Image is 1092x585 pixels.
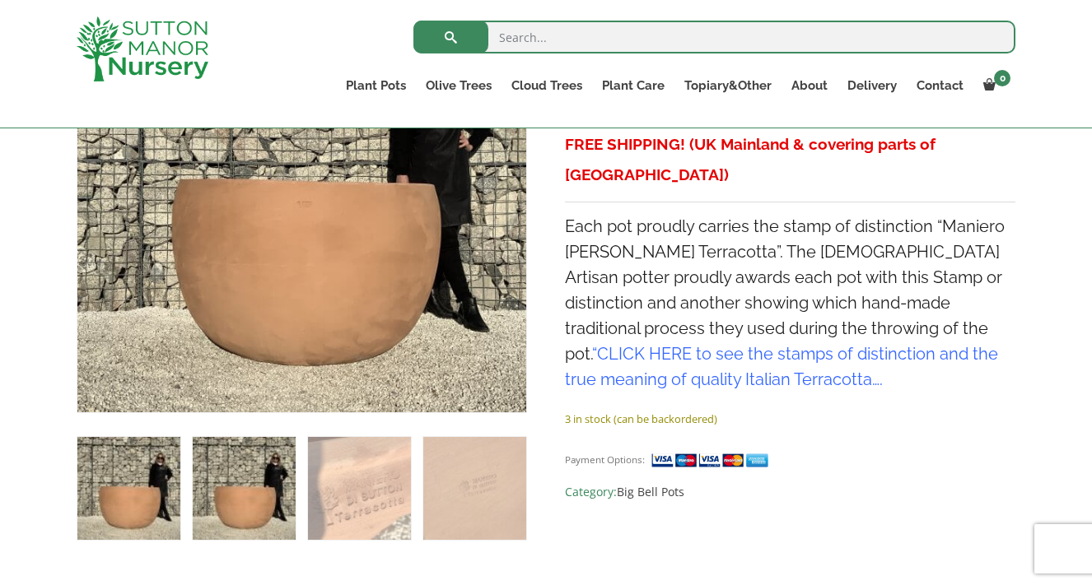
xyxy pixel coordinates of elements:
img: Terracotta Tuscan Big Bell Plant Pot 120 (Handmade) [77,437,180,540]
a: CLICK HERE to see the stamps of distinction and the true meaning of quality Italian Terracotta [565,344,998,389]
h3: FREE SHIPPING! (UK Mainland & covering parts of [GEOGRAPHIC_DATA]) [565,129,1015,190]
a: Contact [907,74,973,97]
p: 3 in stock (can be backordered) [565,409,1015,429]
a: About [782,74,838,97]
img: logo [77,16,208,81]
a: Cloud Trees [502,74,592,97]
input: Search... [413,21,1015,53]
small: Payment Options: [565,453,645,466]
span: Each pot proudly carries the stamp of distinction “Maniero [PERSON_NAME] Terracotta”. The [DEMOGR... [565,216,1005,389]
a: Big Bell Pots [617,484,684,499]
a: Topiary&Other [674,74,782,97]
img: payment supported [651,452,774,469]
img: Terracotta Tuscan Big Bell Plant Pot 120 (Handmade) - Image 4 [423,437,526,540]
span: 0 [994,70,1010,86]
span: Category: [565,482,1015,502]
a: Delivery [838,74,907,97]
img: Terracotta Tuscan Big Bell Plant Pot 120 (Handmade) - Image 3 [308,437,411,540]
span: “ …. [565,344,998,389]
a: Olive Trees [416,74,502,97]
a: 0 [973,74,1015,97]
a: Plant Care [592,74,674,97]
img: Terracotta Tuscan Big Bell Plant Pot 120 (Handmade) - Image 2 [193,437,296,540]
a: Plant Pots [336,74,416,97]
